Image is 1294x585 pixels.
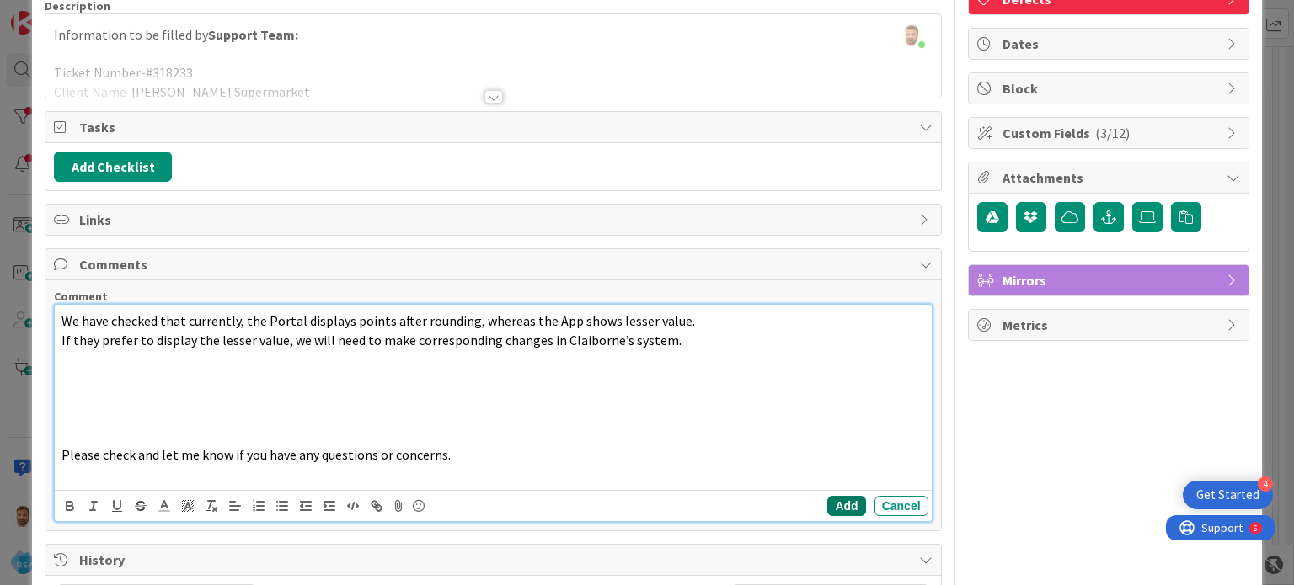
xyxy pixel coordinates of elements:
span: Comments [79,254,910,274]
span: Dates [1003,34,1218,54]
span: We have checked that currently, the Portal displays points after rounding, whereas the App shows ... [61,312,695,329]
img: XQnMoIyljuWWkMzYLB6n4fjicomZFlZU.png [900,23,923,46]
strong: Support Team: [208,26,298,43]
span: Mirrors [1003,270,1218,290]
span: Please check and let me know if you have any questions or concerns. [61,446,451,463]
button: Add [827,496,865,516]
span: Metrics [1003,315,1218,335]
div: Get Started [1196,487,1259,503]
span: History [79,550,910,570]
span: Attachments [1003,168,1218,188]
span: ( 3/12 ) [1095,125,1130,141]
div: Open Get Started checklist, remaining modules: 4 [1183,481,1273,509]
button: Cancel [874,496,928,516]
span: Block [1003,78,1218,98]
button: Add Checklist [54,152,172,182]
span: If they prefer to display the lesser value, we will need to make corresponding changes in Claibor... [61,332,682,348]
div: 6 [88,7,92,20]
span: Custom Fields [1003,123,1218,143]
p: Information to be filled by [54,25,932,45]
span: Links [79,210,910,230]
span: Tasks [79,117,910,137]
span: Support [35,3,77,23]
div: 4 [1258,476,1273,492]
span: Comment [54,289,108,304]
